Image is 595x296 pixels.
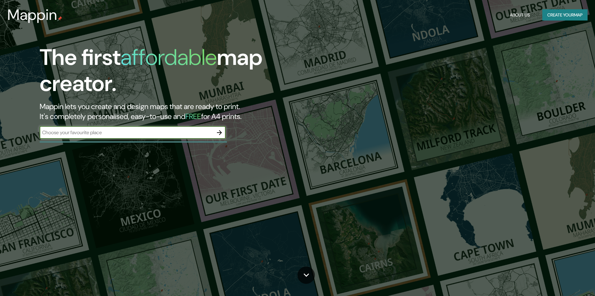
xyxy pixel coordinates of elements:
h1: affordable [121,43,217,72]
h3: Mappin [7,6,57,24]
h2: Mappin lets you create and design maps that are ready to print. It's completely personalised, eas... [40,102,337,121]
h5: FREE [185,112,201,121]
input: Choose your favourite place [40,129,213,136]
button: Create yourmap [542,9,588,21]
img: mappin-pin [57,16,62,21]
iframe: Help widget launcher [540,272,588,289]
h1: The first map creator. [40,44,337,102]
button: About Us [507,9,532,21]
